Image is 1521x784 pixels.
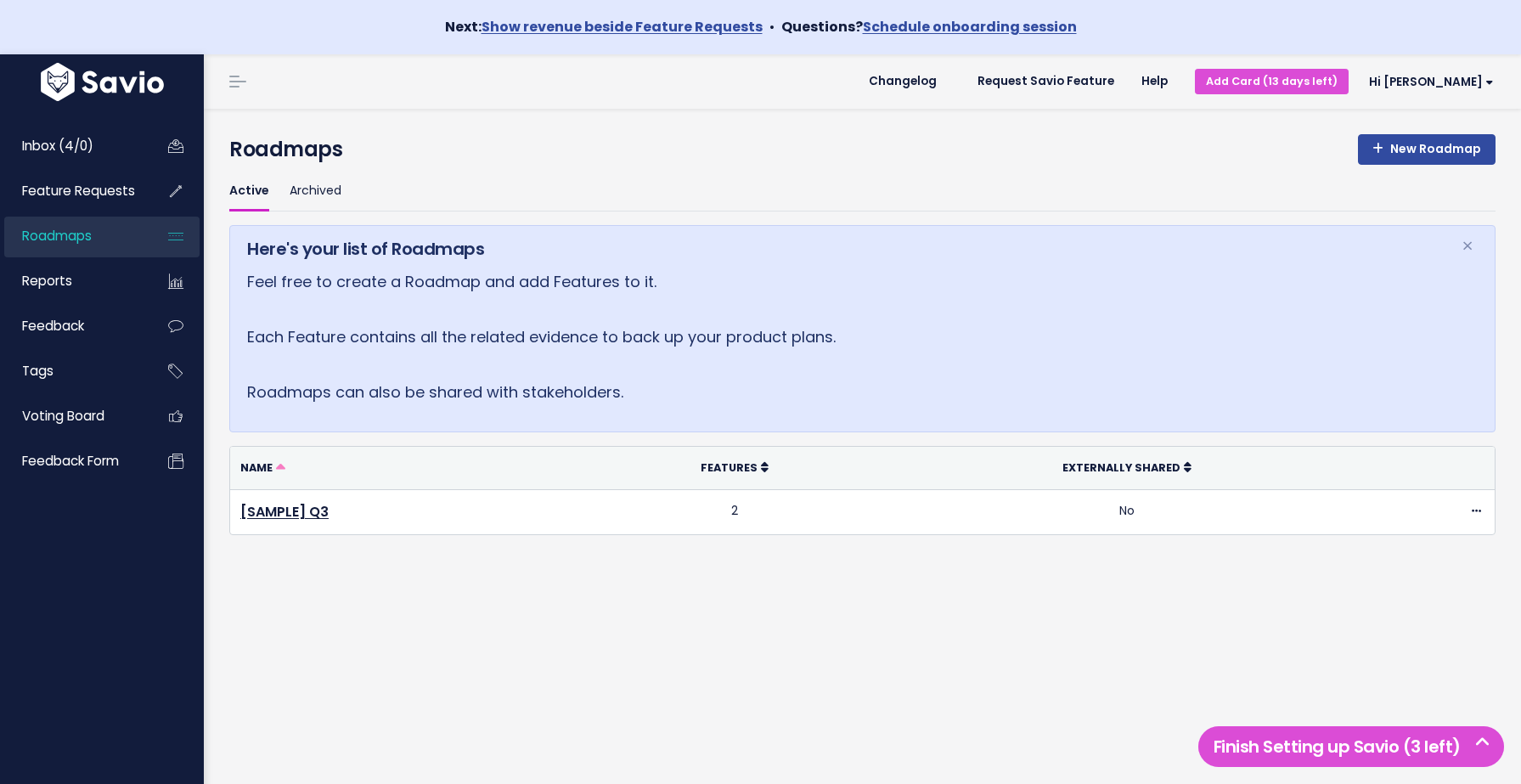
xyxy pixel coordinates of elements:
[4,172,141,211] a: Feature Requests
[22,272,72,290] span: Reports
[22,137,93,155] span: Inbox (4/0)
[1128,69,1181,94] a: Help
[290,172,341,212] a: Archived
[701,460,758,475] span: Features
[4,217,141,256] a: Roadmaps
[1358,134,1496,165] a: New Roadmap
[482,17,763,37] a: Show revenue beside Feature Requests
[22,407,104,425] span: Voting Board
[22,227,92,245] span: Roadmaps
[1195,69,1349,93] a: Add Card (13 days left)
[4,352,141,391] a: Tags
[22,182,135,200] span: Feature Requests
[863,17,1077,37] a: Schedule onboarding session
[22,317,84,335] span: Feedback
[1445,226,1490,267] button: Close
[1369,76,1494,88] span: Hi [PERSON_NAME]
[1062,460,1180,475] span: Externally Shared
[240,459,285,476] a: Name
[4,127,141,166] a: Inbox (4/0)
[1206,734,1496,759] h5: Finish Setting up Savio (3 left)
[240,502,329,522] a: [SAMPLE] Q3
[229,172,269,212] a: Active
[781,17,1077,37] strong: Questions?
[769,17,775,37] span: •
[37,63,168,101] img: logo-white.9d6f32f41409.svg
[4,397,141,436] a: Voting Board
[229,134,1496,165] h4: Roadmaps
[22,452,119,470] span: Feedback form
[964,69,1128,94] a: Request Savio Feature
[22,362,54,380] span: Tags
[247,268,1440,406] p: Feel free to create a Roadmap and add Features to it. Each Feature contains all the related evide...
[4,442,141,481] a: Feedback form
[869,76,937,87] span: Changelog
[1462,232,1473,260] span: ×
[1062,459,1191,476] a: Externally Shared
[445,17,763,37] strong: Next:
[4,262,141,301] a: Reports
[1349,69,1507,95] a: Hi [PERSON_NAME]
[701,459,769,476] a: Features
[240,460,273,475] span: Name
[247,236,1440,262] h5: Here's your list of Roadmaps
[589,489,881,534] td: 2
[4,307,141,346] a: Feedback
[881,489,1374,534] td: No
